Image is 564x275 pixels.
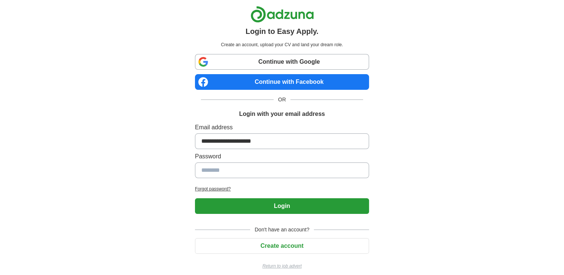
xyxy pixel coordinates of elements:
img: Adzuna logo [251,6,314,23]
p: Create an account, upload your CV and land your dream role. [196,41,368,48]
label: Password [195,152,369,161]
a: Return to job advert [195,263,369,269]
span: OR [274,96,290,104]
a: Continue with Google [195,54,369,70]
span: Don't have an account? [250,226,314,234]
h1: Login with your email address [239,110,325,118]
a: Create account [195,243,369,249]
a: Forgot password? [195,186,369,192]
label: Email address [195,123,369,132]
h1: Login to Easy Apply. [246,26,319,37]
button: Create account [195,238,369,254]
a: Continue with Facebook [195,74,369,90]
button: Login [195,198,369,214]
